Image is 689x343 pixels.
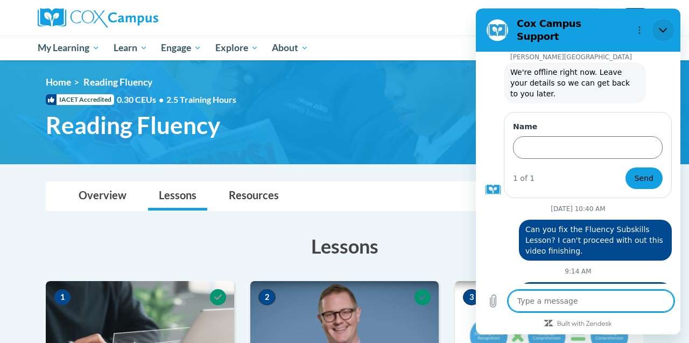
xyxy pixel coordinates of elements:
[272,41,308,54] span: About
[476,9,680,334] iframe: Messaging window
[148,182,207,211] a: Lessons
[619,8,651,25] button: Account Settings
[463,289,480,305] span: 3
[46,94,114,105] span: IACET Accredited
[114,41,147,54] span: Learn
[31,36,107,60] a: My Learning
[54,289,71,305] span: 1
[258,289,276,305] span: 2
[30,36,659,60] div: Main menu
[46,233,643,260] h3: Lessons
[117,94,166,106] span: 0.30 CEUs
[161,41,201,54] span: Engage
[38,8,158,27] img: Cox Campus
[83,76,152,88] span: Reading Fluency
[215,41,258,54] span: Explore
[218,182,290,211] a: Resources
[154,36,208,60] a: Engage
[68,182,137,211] a: Overview
[46,76,71,88] a: Home
[38,41,100,54] span: My Learning
[46,111,220,139] span: Reading Fluency
[107,36,154,60] a: Learn
[208,36,265,60] a: Explore
[166,94,236,104] span: 2.5 Training Hours
[159,94,164,104] span: •
[38,8,231,27] a: Cox Campus
[265,36,316,60] a: About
